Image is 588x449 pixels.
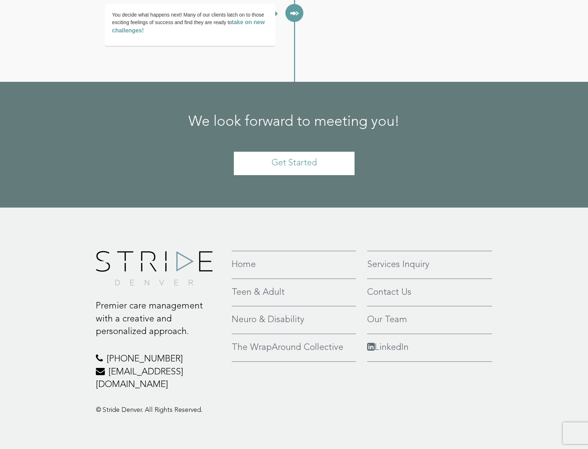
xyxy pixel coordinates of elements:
a: Our Team [367,314,492,326]
a: Services Inquiry [367,258,492,271]
a: Neuro & Disability [232,314,356,326]
a: The WrapAround Collective [232,341,356,354]
img: footer-logo.png [96,251,213,285]
span: © Stride Denver. All Rights Reserved. [96,407,202,413]
p: [PHONE_NUMBER] [EMAIL_ADDRESS][DOMAIN_NAME] [96,353,221,391]
a: Contact Us [367,286,492,299]
p: Premier care management with a creative and personalized approach. [96,300,221,338]
p: You decide what happens next! Many of our clients latch on to those exciting feelings of success ... [112,11,268,35]
a: Teen & Adult [232,286,356,299]
h2: We look forward to meeting you! [17,114,571,130]
a: Get Started [234,152,355,175]
b: take on new challenges! [112,19,265,34]
a: Home [232,258,356,271]
a: LinkedIn [367,341,492,354]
